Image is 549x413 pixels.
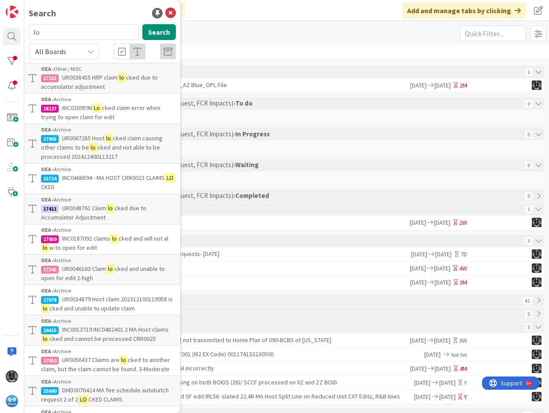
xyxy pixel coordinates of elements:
div: Change Control Request: 2306100 Request_AZ Blue_OPL File [46,79,409,92]
a: OEA ›Archive15660DMD0076424 MA fee schedule autobatch request 2 of 2LOCKED CLAIMS [24,376,180,406]
a: OEA ›Archive16415INC0013719 INC0482401 2 MA Host claimslocked and cannot be processed CRR0025 [24,315,180,346]
span: [DATE] [435,250,453,259]
div: Archive [41,317,176,325]
div: No cards to display [29,172,545,185]
a: 18850UR0120147-87 SF's with FDB dates of [DATE] not transmitted to Home Plan of 090-BCBS of [US_S... [29,334,545,347]
span: UR0038455 HRP claim [62,73,118,81]
span: 0 [525,131,532,138]
div: 15660 [41,387,59,395]
a: 17865Change Control Request: 2306100 Request_AZ Blue_OPL File[DATE][DATE]2MKG [29,79,545,92]
span: [DATE] [409,81,427,90]
div: 17650 [41,357,59,365]
b: OEA › [41,166,54,172]
a: 18310UR0086761- Alpha Prefix XBZ routing to Local incorrectly[DATE][DATE]4MKG [29,362,545,375]
span: [DATE] [408,336,426,345]
mark: lo [118,73,126,82]
div: 9+ [45,4,49,11]
div: Search [29,7,56,20]
div: › HIGH PRIORITY (ELT Request, OE Manager Request, FCR Impacts) › [48,159,523,171]
a: 18888UR0122682- BlueCard Host Manual Purge Requests- [DATE][DATE][DATE]7DKG [29,248,545,261]
div: DMD0059855 CR1272 INC0321590 -HRP Invalid SF edit IRL56 -slated 22.4R MA Host Split Line on Reduc... [46,390,413,403]
div: 4M [460,364,467,373]
img: KG [532,364,542,373]
span: cked and will not al [119,234,168,242]
div: › HIGH PRIORITY (ELT Request, OE Manager Request, FCR Impacts) › [48,190,523,202]
div: Add and manage tabs by clicking [402,3,526,18]
span: Not Set [451,351,467,358]
div: 2W [459,218,467,227]
b: OEA › [41,257,54,263]
span: [DATE] [424,350,441,359]
span: [DATE] [409,278,427,287]
span: INC0013719 INC0482401 2 MA Host claims [62,325,169,333]
span: 0 [525,100,532,107]
span: [DATE] [439,378,456,387]
span: [DATE] [408,218,426,227]
div: 17078 [41,296,59,304]
div: › NORMAL PRIORITY › [48,294,520,307]
span: cked and cannot be processed CRR0025 [49,335,156,343]
span: All Boards [35,47,66,56]
span: DMD0076424 MA fee schedule autobatch request 2 of 2 [41,386,169,403]
b: To do [235,99,252,107]
a: OEA ›Archive17650UR0056437 Claims arelocked to another claim, but the claim cannot be found. 3-Mo... [24,346,180,376]
span: UR0046163 Claim [62,265,106,273]
span: 1 [525,206,532,213]
a: OEA ›Archive17411UR0048761 Claimlocked due to Accumulator Adjustment [24,194,180,224]
span: [DATE] [409,364,427,373]
span: UR0067285 Host [62,134,104,142]
b: OEA › [41,227,54,233]
div: UR0086761- Alpha Prefix XBZ routing to Local incorrectly [46,362,409,375]
span: [DATE] [439,392,456,402]
div: Other / MISC [41,65,176,73]
div: Archive [41,347,176,355]
img: avatar [6,395,18,407]
div: 18127 [41,105,59,113]
a: 16565INC0032249/UR0015534- Claims are processing on both BOIDS (26)/ SCCF processed on XZ and ZZ ... [29,376,545,389]
b: OEA › [41,287,54,294]
div: Create Ticket for Timely filing: MV vs. HRP [46,216,408,229]
div: 7D [460,250,467,259]
span: [DATE] [434,264,452,273]
img: KG [532,336,542,345]
input: Quick Filter... [460,26,526,41]
span: Support [19,1,40,12]
span: UR0048761 Claim [62,204,106,212]
div: INC0032249/UR0015534- Claims are processing on both BOIDS (26)/ SCCF processed on XZ and ZZ BOID [46,376,413,389]
input: Search for title... [29,24,139,40]
img: KG [532,249,542,259]
span: [DATE] [434,218,452,227]
div: 17959 [41,235,59,243]
span: CKED [41,183,55,191]
span: 3 [525,238,532,245]
a: 6754DMD0059855 CR1272 INC0321590 -HRP Invalid SF edit IRL56 -slated 22.4R MA Host Split Line on R... [29,390,545,403]
b: OEA › [41,378,54,385]
b: In Progress [235,130,270,138]
a: OEA ›Archive15714INC0466594 - MA HOST CRR0023 CLAIMSLOCKED [24,164,180,194]
div: UR0117341- HRP Cancel Requests- [DATE] [46,262,408,275]
div: 3M [460,278,467,287]
button: Search [142,24,176,40]
b: OEA › [41,66,54,72]
div: 17161 [41,74,59,82]
div: › NORMAL PRIORITY › [48,234,523,247]
a: 18267LEGAL EASE BCHOST MV LETTERS[DATE][DATE]3MKG [29,276,545,289]
img: KG [532,392,542,402]
div: Archive [41,126,176,134]
a: OEA ›Archive17345UR0046163 Claimlocked and unable to open for edit 2-high [24,254,180,285]
div: Archive [41,196,176,204]
mark: lo [41,304,49,313]
div: 2M [460,81,467,90]
b: Waiting [235,161,259,169]
mark: lo [41,334,49,344]
span: [DATE] [408,264,426,273]
b: OEA › [41,318,54,324]
div: › HIGH PRIORITY (ELT Request, OE Manager Request, FCR Impacts) › [48,97,523,110]
mark: lo [89,143,97,152]
div: 4W [459,264,467,273]
div: Y [464,378,467,387]
span: 41 [523,297,532,304]
span: 1 [525,69,532,76]
div: No cards to display [29,141,545,154]
div: Archive [41,378,176,386]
